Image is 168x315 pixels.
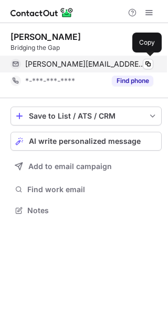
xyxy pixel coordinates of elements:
button: Add to email campaign [10,157,162,176]
span: [PERSON_NAME][EMAIL_ADDRESS][DOMAIN_NAME] [25,59,145,69]
img: ContactOut v5.3.10 [10,6,73,19]
span: Add to email campaign [28,162,112,171]
span: AI write personalized message [29,137,141,145]
button: Notes [10,203,162,218]
button: AI write personalized message [10,132,162,151]
button: save-profile-one-click [10,107,162,125]
span: Find work email [27,185,157,194]
div: Save to List / ATS / CRM [29,112,143,120]
button: Reveal Button [112,76,153,86]
div: Bridging the Gap [10,43,162,52]
div: [PERSON_NAME] [10,31,81,42]
span: Notes [27,206,157,215]
button: Find work email [10,182,162,197]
